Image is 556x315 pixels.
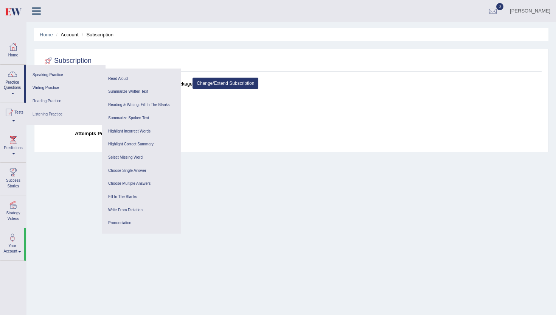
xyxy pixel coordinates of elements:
span: 0 [496,3,504,10]
a: Writing Practice [30,81,102,95]
a: Reading & Writing: Fill In The Blanks [106,98,177,112]
a: Read Aloud [106,72,177,86]
a: Highlight Correct Summary [106,138,177,151]
a: Tests [0,103,26,128]
dd: 40 [152,119,540,129]
a: Change/Extend Subscription [193,78,258,89]
li: Account [54,31,78,38]
a: Predictions [0,130,26,160]
dd: Diamond Package [152,78,540,91]
a: Your Account [0,228,24,258]
li: Subscription [80,31,113,38]
a: Home [0,37,26,62]
a: Fill In The Blanks [106,190,177,204]
a: Choose Single Answer [106,164,177,178]
dd: 15 [152,110,540,119]
a: Write From Dictation [106,204,177,217]
a: Summarize Spoken Text [106,112,177,125]
a: Success Stories [0,163,26,193]
dd: 30 [152,129,540,138]
a: Strategy Videos [0,195,26,225]
a: Summarize Written Text [106,85,177,98]
a: Speaking Practice [30,69,102,82]
a: Highlight Incorrect Words [106,125,177,138]
a: Practice Questions [0,65,24,100]
dd: [DATE] [152,91,540,100]
a: Home [40,32,53,37]
a: Reading Practice [30,95,102,108]
dt: Attempts Per Practice Question [43,129,149,138]
a: Select Missing Word [106,151,177,164]
a: Listening Practice [30,108,102,121]
h2: Subscription [43,55,92,67]
a: Choose Multiple Answers [106,177,177,190]
dd: [DATE] [152,100,540,110]
a: Pronunciation [106,217,177,230]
